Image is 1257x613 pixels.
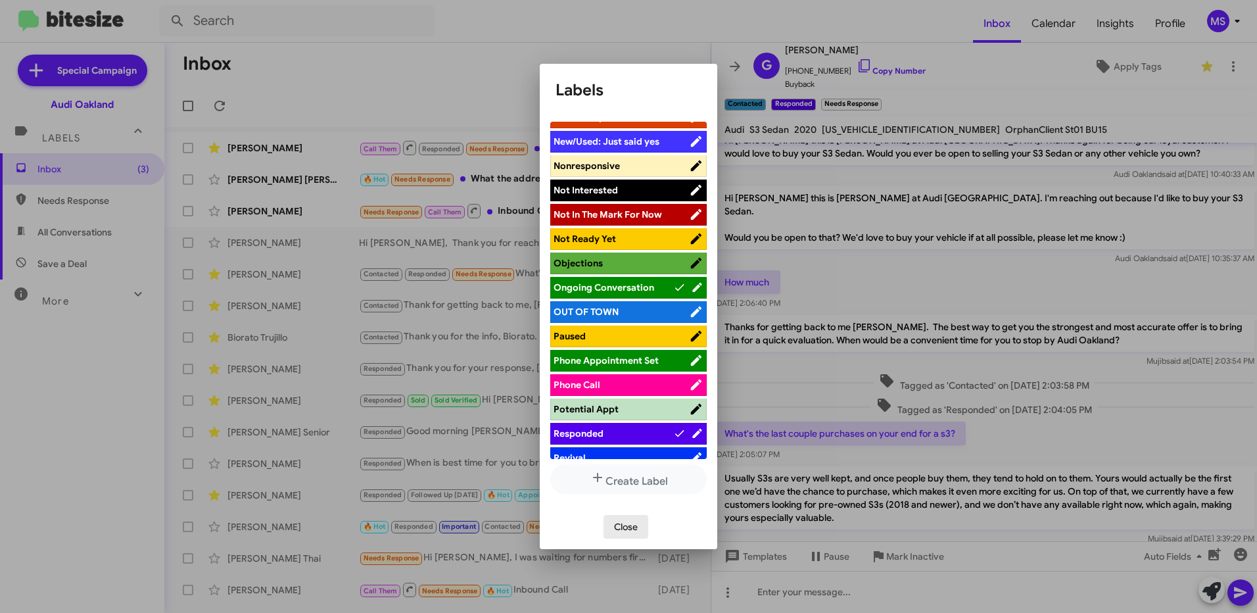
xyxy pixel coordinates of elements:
[554,452,586,464] span: Revival
[554,379,600,391] span: Phone Call
[554,135,659,147] span: New/Used: Just said yes
[554,208,662,220] span: Not In The Mark For Now
[554,257,603,269] span: Objections
[554,282,654,293] span: Ongoing Conversation
[554,330,586,342] span: Paused
[556,80,701,101] h1: Labels
[554,355,659,366] span: Phone Appointment Set
[554,428,604,439] span: Responded
[554,403,619,415] span: Potential Appt
[554,160,620,172] span: Nonresponsive
[554,233,616,245] span: Not Ready Yet
[614,515,638,539] span: Close
[554,306,619,318] span: OUT OF TOWN
[554,184,618,196] span: Not Interested
[550,464,707,494] button: Create Label
[604,515,648,539] button: Close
